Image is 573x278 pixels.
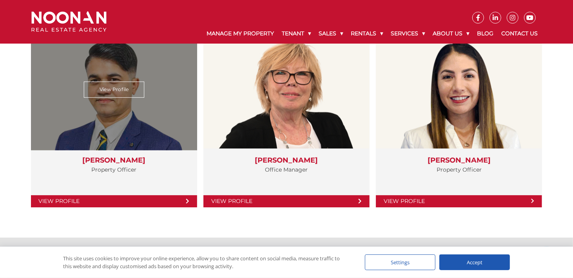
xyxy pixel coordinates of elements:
[384,156,534,165] h3: [PERSON_NAME]
[203,195,370,207] a: View Profile
[31,195,197,207] a: View Profile
[39,156,189,165] h3: [PERSON_NAME]
[473,24,497,44] a: Blog
[83,81,144,97] a: View Profile
[278,24,315,44] a: Tenant
[211,165,362,175] p: Office Manager
[203,24,278,44] a: Manage My Property
[497,24,542,44] a: Contact Us
[439,254,510,270] div: Accept
[347,24,387,44] a: Rentals
[365,254,435,270] div: Settings
[429,24,473,44] a: About Us
[376,195,542,207] a: View Profile
[315,24,347,44] a: Sales
[211,156,362,165] h3: [PERSON_NAME]
[63,254,349,270] div: This site uses cookies to improve your online experience, allow you to share content on social me...
[387,24,429,44] a: Services
[31,11,107,32] img: Noonan Real Estate Agency
[39,165,189,175] p: Property Officer
[384,165,534,175] p: Property Officer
